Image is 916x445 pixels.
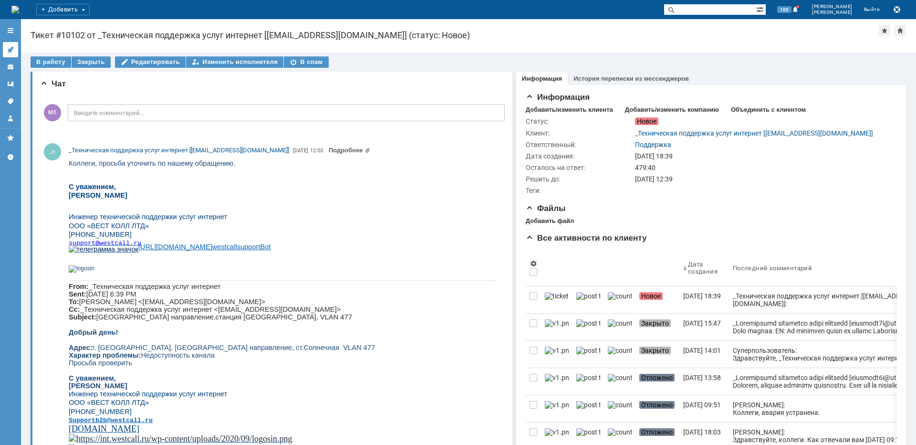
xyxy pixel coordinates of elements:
[545,347,569,354] img: v1.png
[573,75,689,82] a: История переписки из мессенджеров
[61,80,65,87] span: .
[27,80,31,87] span: @
[812,4,853,10] span: [PERSON_NAME]
[530,260,537,267] span: Настройки
[3,42,18,57] a: Активности
[70,84,144,91] span: [URL][DOMAIN_NAME]
[545,319,569,327] img: v1.png
[31,104,34,111] span: 2
[608,401,632,409] img: counter.png
[526,187,633,194] div: Теги:
[608,319,632,327] img: counter.png
[604,314,635,340] a: counter.png
[69,147,289,154] span: _Техническая поддержка услуг интернет [[EMAIL_ADDRESS][DOMAIN_NAME]]
[777,6,791,13] span: 100
[572,314,604,340] a: post ticket.png
[756,4,766,13] span: Расширенный поиск
[44,104,61,121] span: МЕ
[683,319,721,327] div: [DATE] 15:47
[522,75,562,82] a: Информация
[576,401,600,409] img: post ticket.png
[731,106,806,114] div: Объединить с клиентом
[679,286,729,313] a: [DATE] 18:39
[144,84,202,91] span: westcallsupportBot
[11,6,19,13] img: logo
[635,152,891,160] div: [DATE] 18:39
[576,374,600,381] img: post ticket.png
[576,292,600,300] img: post ticket.png
[526,106,613,114] div: Добавить/изменить клиента
[545,292,569,300] img: ticket_notification.png
[635,175,673,183] span: [DATE] 12:39
[639,292,663,300] span: Новое
[635,314,679,340] a: Закрыто
[733,265,812,272] div: Последний комментарий
[42,104,73,111] span: westcall
[635,117,658,125] span: Новое
[76,104,84,111] span: ru
[42,257,73,265] span: westcall
[635,164,891,171] div: 479:40
[3,59,18,74] a: Клиенты
[572,286,604,313] a: post ticket.png
[688,261,718,275] div: Дата создания
[3,111,18,126] a: Мой профиль
[38,104,42,111] span: @
[635,395,679,422] a: Отложено
[604,395,635,422] a: counter.png
[572,368,604,395] a: post ticket.png
[526,204,566,213] span: Файлы
[679,250,729,286] th: Дата создания
[572,341,604,368] a: post ticket.png
[541,286,572,313] a: ticket_notification.png
[608,428,632,436] img: counter.png
[576,347,600,354] img: post ticket.png
[604,286,635,313] a: counter.png
[70,84,202,91] a: [URL][DOMAIN_NAME]westcallsupportBot
[526,175,633,183] div: Решить до:
[526,93,590,102] span: Информация
[31,31,879,40] div: Тикет #10102 от _Техническая поддержка услуг интернет [[EMAIL_ADDRESS][DOMAIN_NAME]] (статус: Новое)
[639,428,675,436] span: Отложено
[310,148,323,154] span: 12:03
[635,129,873,137] a: _Техническая поддержка услуг интернет [[EMAIL_ADDRESS][DOMAIN_NAME]]
[541,368,572,395] a: v1.png
[625,106,719,114] div: Добавить/изменить компанию
[526,117,633,125] div: Статус:
[639,401,675,409] span: Отложено
[683,401,721,409] div: [DATE] 09:51
[545,401,569,409] img: v1.png
[31,80,61,87] span: westcall
[812,10,853,15] span: [PERSON_NAME]
[608,347,632,354] img: counter.png
[635,286,679,313] a: Новое
[69,146,289,155] a: _Техническая поддержка услуг интернет [[EMAIL_ADDRESS][DOMAIN_NAME]]
[11,6,19,13] a: Перейти на домашнюю страницу
[879,25,890,36] div: Добавить в избранное
[572,395,604,422] a: post ticket.png
[635,368,679,395] a: Отложено
[679,368,729,395] a: [DATE] 13:58
[40,79,66,88] span: Чат
[65,80,73,87] span: ru
[526,129,633,137] div: Клиент:
[526,152,633,160] div: Дата создания:
[608,292,632,300] img: counter.png
[526,141,633,148] div: Ответственный:
[541,314,572,340] a: v1.png
[541,341,572,368] a: v1.png
[76,257,84,265] span: ru
[639,319,671,327] span: Закрыто
[73,104,76,111] span: .
[635,341,679,368] a: Закрыто
[679,341,729,368] a: [DATE] 14:01
[679,314,729,340] a: [DATE] 15:47
[895,25,906,36] div: Сделать домашней страницей
[604,368,635,395] a: counter.png
[73,257,76,265] span: .
[576,319,600,327] img: post ticket.png
[293,148,308,154] span: [DATE]
[38,257,42,265] span: @
[683,428,721,436] div: [DATE] 18:03
[329,147,370,154] a: Прикреплены файлы: image005.png, image006.png, image007.png, image008.png, image009.png, image010...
